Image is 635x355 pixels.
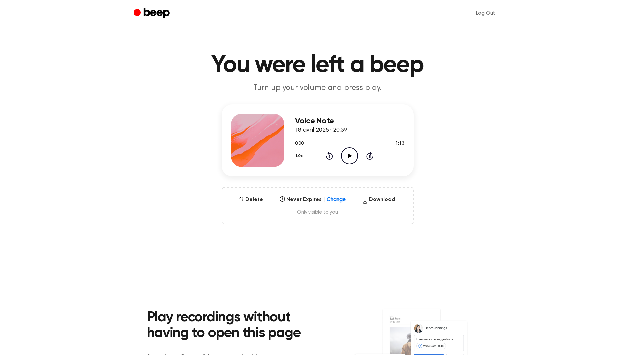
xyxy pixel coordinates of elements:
span: 1:13 [395,140,404,147]
h2: Play recordings without having to open this page [147,310,327,342]
p: Turn up your volume and press play. [190,83,446,94]
button: Download [360,196,398,206]
h1: You were left a beep [147,53,488,77]
span: 18 avril 2025 · 20:39 [295,127,347,133]
button: Delete [236,196,266,204]
span: Only visible to you [230,209,405,216]
a: Log Out [469,5,502,21]
h3: Voice Note [295,117,404,126]
a: Beep [134,7,171,20]
button: 1.0x [295,150,305,162]
span: 0:00 [295,140,304,147]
